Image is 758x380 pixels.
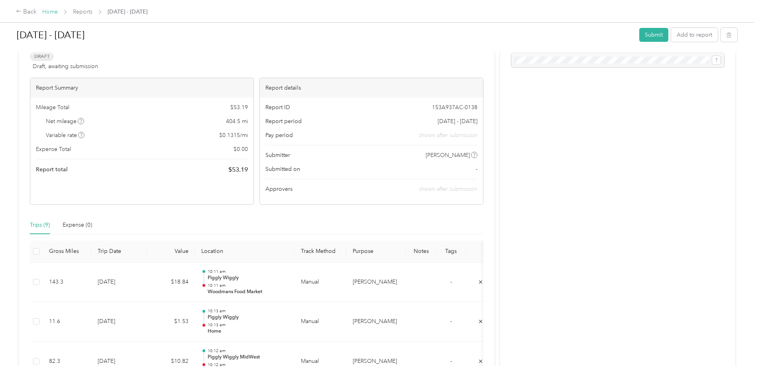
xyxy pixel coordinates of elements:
td: Acosta [346,302,406,342]
td: Manual [295,302,346,342]
th: Gross Miles [43,241,91,262]
p: Piggly Wiggly [208,314,288,321]
span: - [450,318,452,325]
span: Net mileage [46,117,84,125]
span: Submitted on [265,165,300,173]
span: Submitter [265,151,290,159]
div: Report Summary [30,78,253,98]
td: [DATE] [91,262,147,302]
th: Purpose [346,241,406,262]
button: Submit [639,28,668,42]
span: - [450,278,452,285]
td: $18.84 [147,262,195,302]
span: $ 0.1315 / mi [219,131,248,139]
span: shown after submission [419,186,477,192]
th: Value [147,241,195,262]
span: Report period [265,117,302,125]
th: Track Method [295,241,346,262]
td: 11.6 [43,302,91,342]
span: Approvers [265,185,293,193]
span: Variable rate [46,131,85,139]
p: Piggly Wiggly MidWest [208,354,288,361]
span: [PERSON_NAME] [426,151,470,159]
th: Location [195,241,295,262]
span: Expense Total [36,145,71,153]
p: Woodmans Food Market [208,288,288,296]
a: Reports [73,8,92,15]
span: Report total [36,165,68,174]
span: Pay period [265,131,293,139]
button: Add to report [671,28,718,42]
span: Report ID [265,103,290,112]
p: Home [208,328,288,335]
span: Draft, awaiting submission [33,62,98,71]
p: 10:12 am [208,362,288,368]
h1: Aug 16 - 31, 2025 [17,25,634,45]
td: $1.53 [147,302,195,342]
span: 404.5 mi [226,117,248,125]
td: Manual [295,262,346,302]
p: Piggly Wiggly [208,274,288,282]
td: Acosta [346,262,406,302]
span: Mileage Total [36,103,69,112]
div: Trips (9) [30,221,50,229]
span: - [476,165,477,173]
span: $ 53.19 [228,165,248,174]
span: $ 0.00 [234,145,248,153]
span: 153A937AC-0138 [432,103,477,112]
p: 10:12 am [208,348,288,354]
span: $ 53.19 [230,103,248,112]
span: - [450,358,452,364]
span: shown after submission [419,131,477,139]
td: 143.3 [43,262,91,302]
span: [DATE] - [DATE] [108,8,147,16]
div: Expense (0) [63,221,92,229]
p: 10:13 am [208,322,288,328]
th: Notes [406,241,436,262]
p: 10:11 am [208,283,288,288]
th: Tags [436,241,466,262]
p: 10:11 am [208,269,288,274]
div: Back [16,7,37,17]
a: Home [42,8,58,15]
p: 10:13 am [208,308,288,314]
td: [DATE] [91,302,147,342]
span: [DATE] - [DATE] [438,117,477,125]
div: Report details [260,78,483,98]
iframe: Everlance-gr Chat Button Frame [713,335,758,380]
th: Trip Date [91,241,147,262]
